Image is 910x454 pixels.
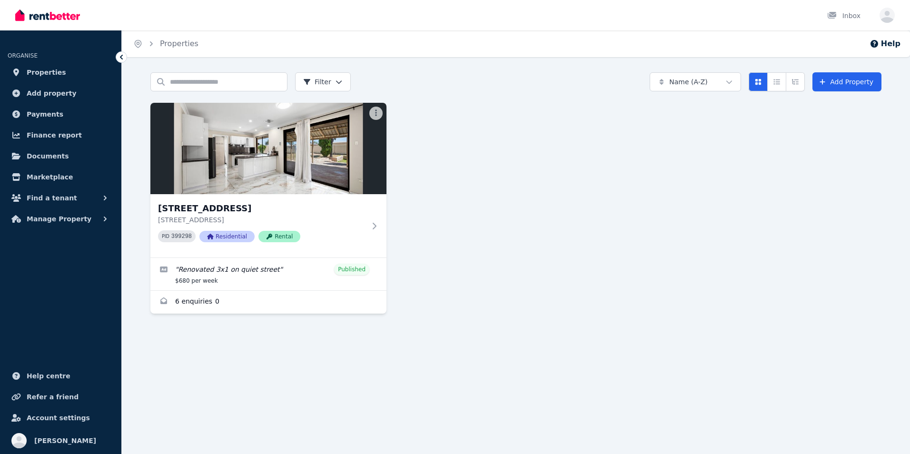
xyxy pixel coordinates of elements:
a: Enquiries for 9 Lorikeet Way, Gosnells [150,291,386,314]
button: Card view [749,72,768,91]
a: Edit listing: Renovated 3x1 on quiet street [150,258,386,290]
span: Refer a friend [27,391,79,403]
a: Marketplace [8,168,114,187]
code: 399298 [171,233,192,240]
span: Properties [27,67,66,78]
a: Add Property [812,72,881,91]
span: Help centre [27,370,70,382]
nav: Breadcrumb [122,30,210,57]
a: Help centre [8,366,114,385]
span: Residential [199,231,255,242]
small: PID [162,234,169,239]
span: Payments [27,109,63,120]
button: Find a tenant [8,188,114,207]
button: Compact list view [767,72,786,91]
img: 9 Lorikeet Way, Gosnells [150,103,386,194]
span: Marketplace [27,171,73,183]
button: Manage Property [8,209,114,228]
button: Name (A-Z) [650,72,741,91]
a: Finance report [8,126,114,145]
img: RentBetter [15,8,80,22]
span: [PERSON_NAME] [34,435,96,446]
span: Add property [27,88,77,99]
a: Refer a friend [8,387,114,406]
span: ORGANISE [8,52,38,59]
span: Documents [27,150,69,162]
span: Name (A-Z) [669,77,708,87]
span: Rental [258,231,300,242]
button: Help [870,38,900,49]
span: Finance report [27,129,82,141]
span: Account settings [27,412,90,424]
span: Find a tenant [27,192,77,204]
button: Expanded list view [786,72,805,91]
button: Filter [295,72,351,91]
a: Documents [8,147,114,166]
button: More options [369,107,383,120]
a: Properties [160,39,198,48]
a: Properties [8,63,114,82]
span: Filter [303,77,331,87]
a: Add property [8,84,114,103]
a: 9 Lorikeet Way, Gosnells[STREET_ADDRESS][STREET_ADDRESS]PID 399298ResidentialRental [150,103,386,257]
div: Inbox [827,11,861,20]
a: Payments [8,105,114,124]
p: [STREET_ADDRESS] [158,215,366,225]
span: Manage Property [27,213,91,225]
h3: [STREET_ADDRESS] [158,202,366,215]
div: View options [749,72,805,91]
a: Account settings [8,408,114,427]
